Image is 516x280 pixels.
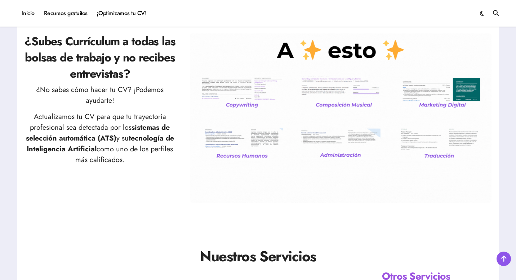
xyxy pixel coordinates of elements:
[25,33,175,82] h2: ¿Subes Currículum a todas las bolsas de trabajo y no recibes entrevistas?
[25,84,175,106] p: ¿No sabes cómo hacer tu CV? ¡Podemos ayudarte!
[25,111,175,165] p: Actualizamos tu CV para que tu trayectoria profesional sea detectada por los y su como uno de los...
[27,133,174,154] strong: tecnología de Inteligencia Artificial
[26,122,170,143] strong: sistemas de selección automática (ATS)
[92,4,151,23] a: ¡Optimizamos tu CV!
[25,246,491,266] h1: Nuestros Servicios
[17,4,39,23] a: Inicio
[39,4,92,23] a: Recursos gratuitos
